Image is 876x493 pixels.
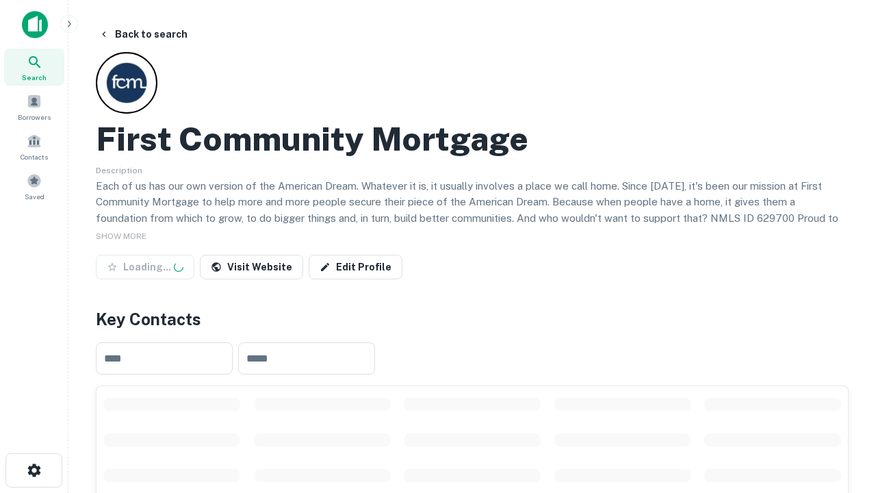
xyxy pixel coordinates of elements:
img: capitalize-icon.png [22,11,48,38]
span: SHOW MORE [96,231,146,241]
span: Description [96,166,142,175]
a: Edit Profile [309,255,402,279]
iframe: Chat Widget [808,383,876,449]
a: Borrowers [4,88,64,125]
a: Contacts [4,128,64,165]
span: Saved [25,191,44,202]
a: Visit Website [200,255,303,279]
a: Saved [4,168,64,205]
span: Borrowers [18,112,51,123]
h4: Key Contacts [96,307,849,331]
p: Each of us has our own version of the American Dream. Whatever it is, it usually involves a place... [96,178,849,242]
span: Search [22,72,47,83]
button: Back to search [93,22,193,47]
span: Contacts [21,151,48,162]
h2: First Community Mortgage [96,119,528,159]
a: Search [4,49,64,86]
